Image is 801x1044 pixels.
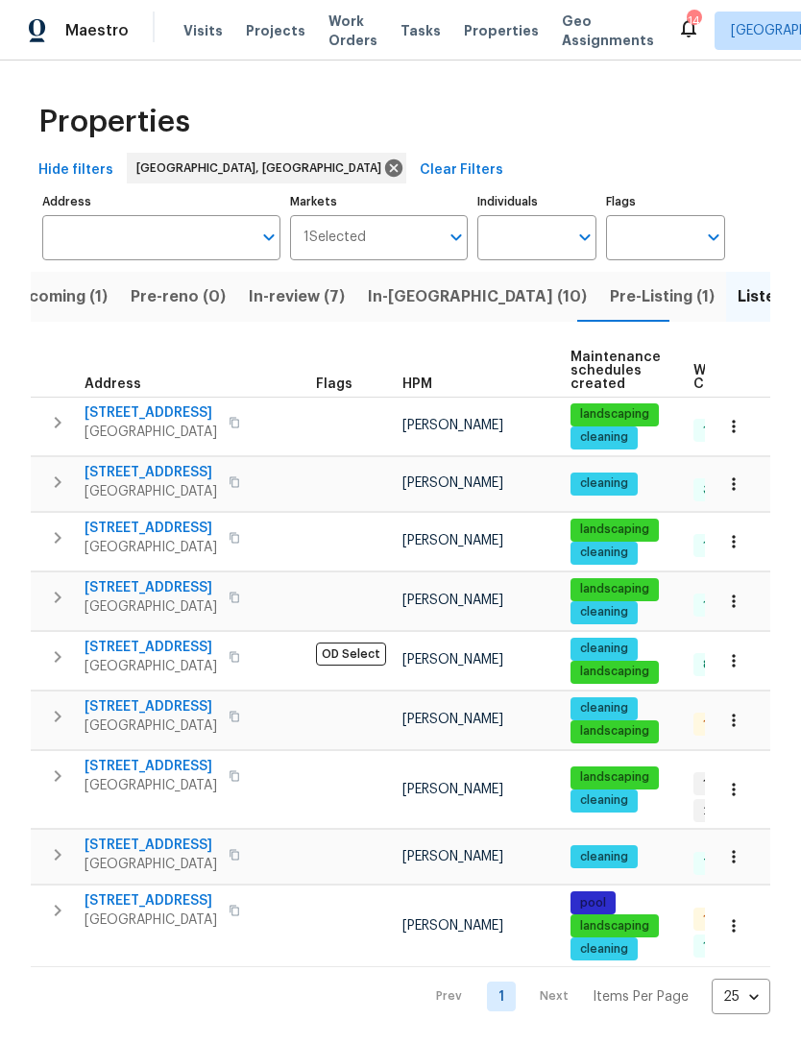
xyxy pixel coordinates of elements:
span: [GEOGRAPHIC_DATA] [85,423,217,442]
span: [PERSON_NAME] [402,919,503,933]
span: cleaning [572,641,636,657]
span: [GEOGRAPHIC_DATA] [85,910,217,930]
span: [PERSON_NAME] [402,476,503,490]
span: [STREET_ADDRESS] [85,638,217,657]
span: Maintenance schedules created [570,351,661,391]
span: Clear Filters [420,158,503,182]
span: [STREET_ADDRESS] [85,757,217,776]
span: 12 Done [695,538,756,554]
button: Clear Filters [412,153,511,188]
button: Open [255,224,282,251]
span: [PERSON_NAME] [402,594,503,607]
div: [GEOGRAPHIC_DATA], [GEOGRAPHIC_DATA] [127,153,406,183]
span: cleaning [572,604,636,620]
span: [PERSON_NAME] [402,534,503,547]
span: [STREET_ADDRESS] [85,836,217,855]
span: [PERSON_NAME] [402,713,503,726]
span: [PERSON_NAME] [402,850,503,863]
span: [PERSON_NAME] [402,419,503,432]
span: Geo Assignments [562,12,654,50]
span: [GEOGRAPHIC_DATA] [85,657,217,676]
span: Upcoming (1) [8,283,108,310]
button: Open [571,224,598,251]
span: landscaping [572,769,657,786]
span: Flags [316,377,352,391]
span: [GEOGRAPHIC_DATA] [85,482,217,501]
span: cleaning [572,941,636,958]
span: [GEOGRAPHIC_DATA], [GEOGRAPHIC_DATA] [136,158,389,178]
span: [GEOGRAPHIC_DATA] [85,776,217,795]
span: [STREET_ADDRESS] [85,891,217,910]
span: In-[GEOGRAPHIC_DATA] (10) [368,283,587,310]
span: cleaning [572,475,636,492]
span: HPM [402,377,432,391]
span: 10 Done [695,938,757,955]
button: Open [700,224,727,251]
span: 1 WIP [695,776,739,792]
span: cleaning [572,792,636,809]
span: 3 Done [695,482,751,498]
span: cleaning [572,700,636,716]
span: Maestro [65,21,129,40]
span: Pre-Listing (1) [610,283,715,310]
span: [GEOGRAPHIC_DATA] [85,597,217,617]
span: Work Orders [328,12,377,50]
span: landscaping [572,406,657,423]
span: [STREET_ADDRESS] [85,519,217,538]
span: cleaning [572,849,636,865]
span: [GEOGRAPHIC_DATA] [85,716,217,736]
label: Individuals [477,196,596,207]
span: Hide filters [38,158,113,182]
span: [PERSON_NAME] [402,783,503,796]
span: [STREET_ADDRESS] [85,463,217,482]
span: 1 QC [695,911,737,928]
span: Pre-reno (0) [131,283,226,310]
span: pool [572,895,614,911]
span: landscaping [572,918,657,935]
span: Tasks [400,24,441,37]
span: 12 Done [695,423,756,439]
div: 14 [687,12,700,31]
span: Properties [464,21,539,40]
label: Markets [290,196,469,207]
span: [STREET_ADDRESS] [85,403,217,423]
span: landscaping [572,664,657,680]
span: [STREET_ADDRESS] [85,697,217,716]
span: 7 Done [695,856,751,872]
span: cleaning [572,429,636,446]
span: landscaping [572,522,657,538]
a: Goto page 1 [487,982,516,1011]
span: [STREET_ADDRESS] [85,578,217,597]
span: [GEOGRAPHIC_DATA] [85,855,217,874]
nav: Pagination Navigation [418,979,770,1014]
button: Open [443,224,470,251]
span: [GEOGRAPHIC_DATA] [85,538,217,557]
span: Address [85,377,141,391]
label: Address [42,196,280,207]
span: 1 Selected [303,230,366,246]
span: In-review (7) [249,283,345,310]
span: [PERSON_NAME] [402,653,503,667]
span: landscaping [572,581,657,597]
div: 25 [712,972,770,1022]
span: Properties [38,112,190,132]
span: Visits [183,21,223,40]
span: 8 Done [695,657,751,673]
label: Flags [606,196,725,207]
button: Hide filters [31,153,121,188]
p: Items Per Page [593,987,689,1007]
span: landscaping [572,723,657,740]
span: cleaning [572,545,636,561]
span: 2 Sent [695,803,749,819]
span: Projects [246,21,305,40]
span: OD Select [316,643,386,666]
span: 1 QC [695,716,737,733]
span: 13 Done [695,597,756,614]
